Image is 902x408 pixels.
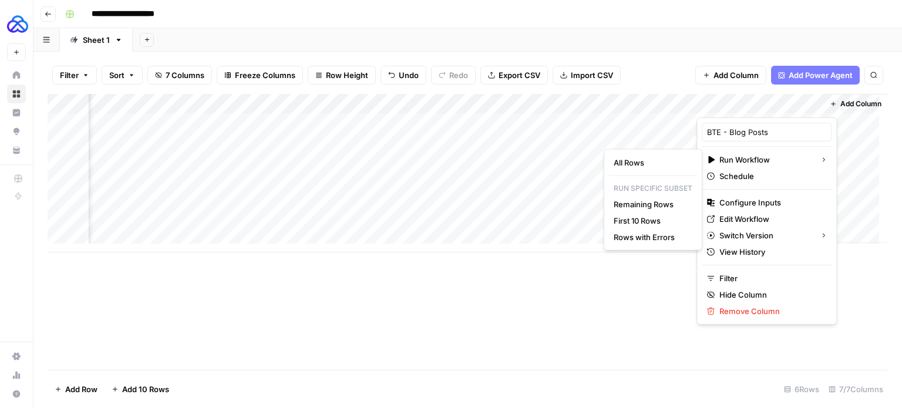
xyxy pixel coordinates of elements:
[609,181,697,196] p: Run Specific Subset
[614,215,688,227] span: First 10 Rows
[614,231,688,243] span: Rows with Errors
[719,154,810,166] span: Run Workflow
[840,99,881,109] span: Add Column
[825,96,886,112] button: Add Column
[614,198,688,210] span: Remaining Rows
[614,157,688,168] span: All Rows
